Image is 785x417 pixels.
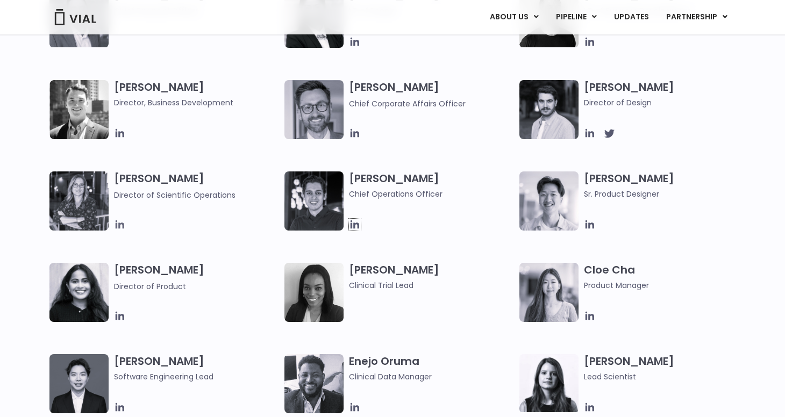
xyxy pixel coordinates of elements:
h3: [PERSON_NAME] [584,171,749,200]
img: Headshot of smiling woman named Elia [519,354,579,412]
img: Headshot of smiling woman named Sarah [49,171,109,231]
img: Paolo-M [284,80,344,139]
img: Vial Logo [54,9,97,25]
a: ABOUT USMenu Toggle [481,8,547,26]
a: PARTNERSHIPMenu Toggle [658,8,736,26]
span: Director of Scientific Operations [114,190,236,200]
h3: [PERSON_NAME] [349,263,514,291]
span: Chief Operations Officer [349,188,514,200]
a: PIPELINEMenu Toggle [547,8,605,26]
span: Director of Design [584,97,749,109]
h3: [PERSON_NAME] [114,263,279,292]
span: Lead Scientist [584,371,749,383]
h3: [PERSON_NAME] [584,80,749,109]
h3: Enejo Oruma [349,354,514,383]
h3: [PERSON_NAME] [584,354,749,383]
h3: [PERSON_NAME] [349,80,514,110]
img: A black and white photo of a smiling man in a suit at ARVO 2023. [49,80,109,139]
h3: [PERSON_NAME] [349,171,514,200]
span: Chief Corporate Affairs Officer [349,98,466,109]
img: Headshot of smiling man named Josh [284,171,344,231]
span: Sr. Product Designer [584,188,749,200]
img: Brennan [519,171,579,231]
a: UPDATES [605,8,657,26]
span: Director of Product [114,281,186,292]
img: Headshot of smiling man named Albert [519,80,579,139]
span: Clinical Data Manager [349,371,514,383]
img: Cloe [519,263,579,322]
h3: [PERSON_NAME] [114,171,279,201]
h3: Cloe Cha [584,263,749,291]
img: Headshot of smiling man named Enejo [284,354,344,413]
h3: [PERSON_NAME] [114,354,279,383]
span: Clinical Trial Lead [349,279,514,291]
img: Smiling woman named Dhruba [49,263,109,322]
span: Software Engineering Lead [114,371,279,383]
span: Product Manager [584,279,749,291]
h3: [PERSON_NAME] [114,80,279,109]
span: Director, Business Development [114,97,279,109]
img: A black and white photo of a woman smiling. [284,263,344,322]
